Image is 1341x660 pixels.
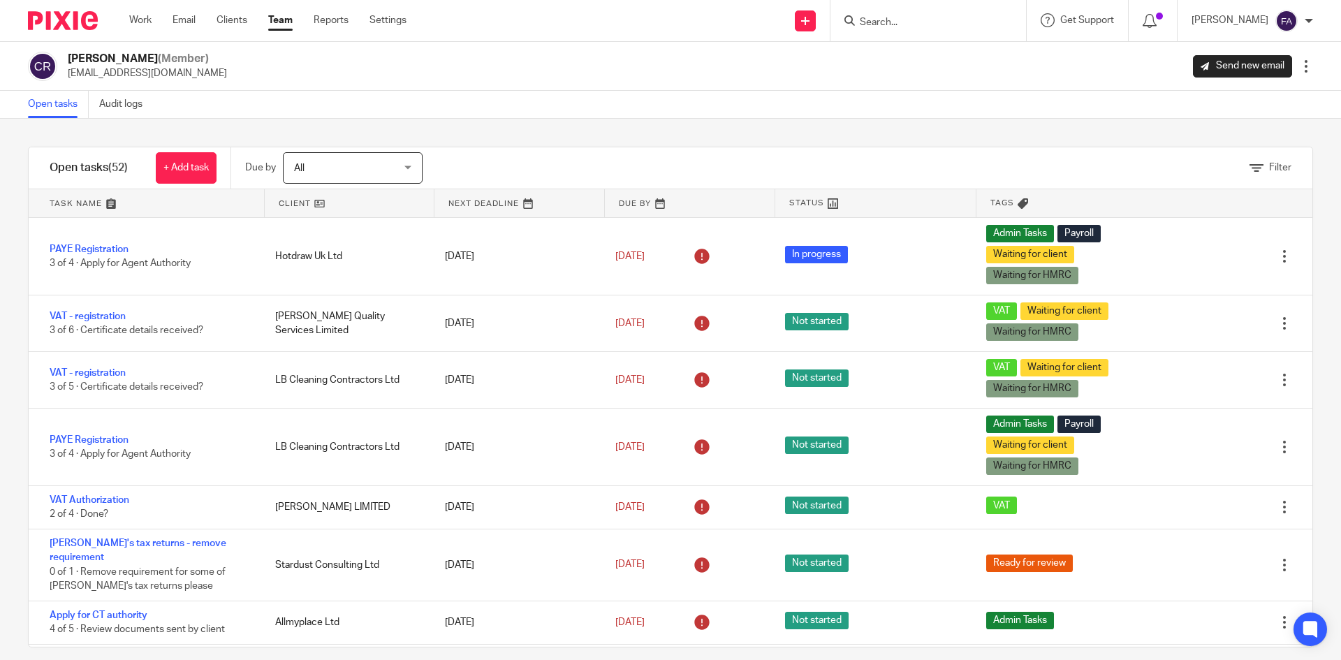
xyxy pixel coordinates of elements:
[1020,302,1108,320] span: Waiting for client
[1057,416,1101,433] span: Payroll
[28,91,89,118] a: Open tasks
[50,449,191,459] span: 3 of 4 · Apply for Agent Authority
[431,551,601,579] div: [DATE]
[1057,225,1101,242] span: Payroll
[431,242,601,270] div: [DATE]
[986,555,1073,572] span: Ready for review
[986,359,1017,376] span: VAT
[615,318,645,328] span: [DATE]
[50,244,129,254] a: PAYE Registration
[294,163,305,173] span: All
[1192,13,1268,27] p: [PERSON_NAME]
[50,258,191,268] span: 3 of 4 · Apply for Agent Authority
[173,13,196,27] a: Email
[261,551,431,579] div: Stardust Consulting Ltd
[986,246,1074,263] span: Waiting for client
[68,66,227,80] p: [EMAIL_ADDRESS][DOMAIN_NAME]
[261,493,431,521] div: [PERSON_NAME] LIMITED
[50,368,126,378] a: VAT - registration
[986,457,1078,475] span: Waiting for HMRC
[1193,55,1292,78] a: Send new email
[785,612,849,629] span: Not started
[615,375,645,385] span: [DATE]
[986,380,1078,397] span: Waiting for HMRC
[1020,359,1108,376] span: Waiting for client
[1269,163,1291,173] span: Filter
[28,11,98,30] img: Pixie
[858,17,984,29] input: Search
[50,567,226,592] span: 0 of 1 · Remove requirement for some of [PERSON_NAME]'s tax returns please
[431,493,601,521] div: [DATE]
[986,416,1054,433] span: Admin Tasks
[789,197,824,209] span: Status
[50,325,203,335] span: 3 of 6 · Certificate details received?
[431,309,601,337] div: [DATE]
[431,608,601,636] div: [DATE]
[50,495,129,505] a: VAT Authorization
[129,13,152,27] a: Work
[314,13,349,27] a: Reports
[68,52,227,66] h2: [PERSON_NAME]
[50,624,225,634] span: 4 of 5 · Review documents sent by client
[986,612,1054,629] span: Admin Tasks
[986,437,1074,454] span: Waiting for client
[990,197,1014,209] span: Tags
[785,246,848,263] span: In progress
[785,313,849,330] span: Not started
[615,560,645,570] span: [DATE]
[785,369,849,387] span: Not started
[986,302,1017,320] span: VAT
[431,433,601,461] div: [DATE]
[431,366,601,394] div: [DATE]
[615,442,645,452] span: [DATE]
[986,323,1078,341] span: Waiting for HMRC
[50,538,226,562] a: [PERSON_NAME]'s tax returns - remove requirement
[245,161,276,175] p: Due by
[615,502,645,512] span: [DATE]
[1060,15,1114,25] span: Get Support
[986,225,1054,242] span: Admin Tasks
[50,311,126,321] a: VAT - registration
[99,91,153,118] a: Audit logs
[261,366,431,394] div: LB Cleaning Contractors Ltd
[50,161,128,175] h1: Open tasks
[261,608,431,636] div: Allmyplace Ltd
[785,497,849,514] span: Not started
[50,610,147,620] a: Apply for CT authority
[615,617,645,627] span: [DATE]
[108,162,128,173] span: (52)
[156,152,217,184] a: + Add task
[1275,10,1298,32] img: svg%3E
[50,510,108,520] span: 2 of 4 · Done?
[785,437,849,454] span: Not started
[261,302,431,345] div: [PERSON_NAME] Quality Services Limited
[50,382,203,392] span: 3 of 5 · Certificate details received?
[268,13,293,27] a: Team
[261,433,431,461] div: LB Cleaning Contractors Ltd
[986,497,1017,514] span: VAT
[369,13,406,27] a: Settings
[986,267,1078,284] span: Waiting for HMRC
[28,52,57,81] img: svg%3E
[615,251,645,261] span: [DATE]
[158,53,209,64] span: (Member)
[261,242,431,270] div: Hotdraw Uk Ltd
[785,555,849,572] span: Not started
[217,13,247,27] a: Clients
[50,435,129,445] a: PAYE Registration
